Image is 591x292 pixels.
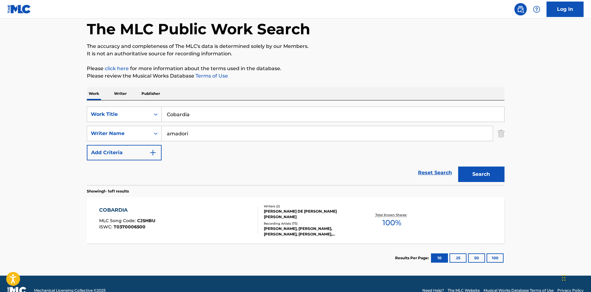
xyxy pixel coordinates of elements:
[517,6,524,13] img: search
[560,262,591,292] iframe: Chat Widget
[87,20,310,38] h1: The MLC Public Work Search
[514,3,527,15] a: Public Search
[105,66,129,71] a: click here
[87,197,504,243] a: COBARDIAMLC Song Code:CJ5HBUISWC:T0370006500Writers (2)[PERSON_NAME] DE [PERSON_NAME] [PERSON_NAM...
[112,87,129,100] p: Writer
[87,72,504,80] p: Please review the Musical Works Database
[99,206,155,214] div: COBARDIA
[140,87,162,100] p: Publisher
[431,253,448,263] button: 10
[91,111,146,118] div: Work Title
[87,43,504,50] p: The accuracy and completeness of The MLC's data is determined solely by our Members.
[533,6,540,13] img: help
[264,226,357,237] div: [PERSON_NAME], [PERSON_NAME],[PERSON_NAME], [PERSON_NAME], [PERSON_NAME], [PERSON_NAME], [PERSON_...
[194,73,228,79] a: Terms of Use
[530,3,543,15] div: Help
[87,50,504,57] p: It is not an authoritative source for recording information.
[87,65,504,72] p: Please for more information about the terms used in the database.
[137,218,155,223] span: CJ5HBU
[87,145,162,160] button: Add Criteria
[487,253,504,263] button: 100
[547,2,584,17] a: Log In
[264,209,357,220] div: [PERSON_NAME] DE [PERSON_NAME] [PERSON_NAME]
[562,269,566,287] div: Drag
[91,130,146,137] div: Writer Name
[99,224,114,230] span: ISWC :
[458,167,504,182] button: Search
[450,253,466,263] button: 25
[415,166,455,180] a: Reset Search
[87,188,129,194] p: Showing 1 - 1 of 1 results
[87,87,101,100] p: Work
[99,218,137,223] span: MLC Song Code :
[395,255,430,261] p: Results Per Page:
[7,5,31,14] img: MLC Logo
[149,149,157,156] img: 9d2ae6d4665cec9f34b9.svg
[382,217,401,228] span: 100 %
[114,224,146,230] span: T0370006500
[264,204,357,209] div: Writers ( 2 )
[87,107,504,185] form: Search Form
[468,253,485,263] button: 50
[264,221,357,226] div: Recording Artists ( 73 )
[375,213,408,217] p: Total Known Shares:
[498,126,504,141] img: Delete Criterion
